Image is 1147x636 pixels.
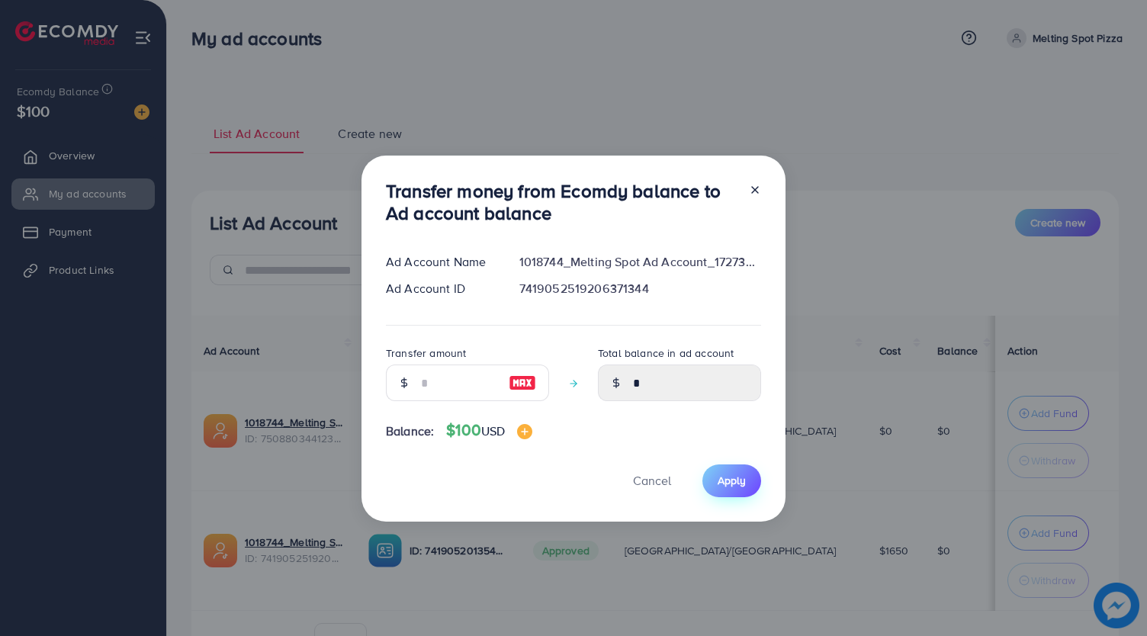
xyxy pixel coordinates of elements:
[598,345,734,361] label: Total balance in ad account
[446,421,532,440] h4: $100
[718,473,746,488] span: Apply
[614,464,690,497] button: Cancel
[481,422,505,439] span: USD
[633,472,671,489] span: Cancel
[386,180,737,224] h3: Transfer money from Ecomdy balance to Ad account balance
[509,374,536,392] img: image
[507,253,773,271] div: 1018744_Melting Spot Ad Account_1727382788430
[702,464,761,497] button: Apply
[374,253,507,271] div: Ad Account Name
[386,345,466,361] label: Transfer amount
[517,424,532,439] img: image
[507,280,773,297] div: 7419052519206371344
[386,422,434,440] span: Balance:
[374,280,507,297] div: Ad Account ID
